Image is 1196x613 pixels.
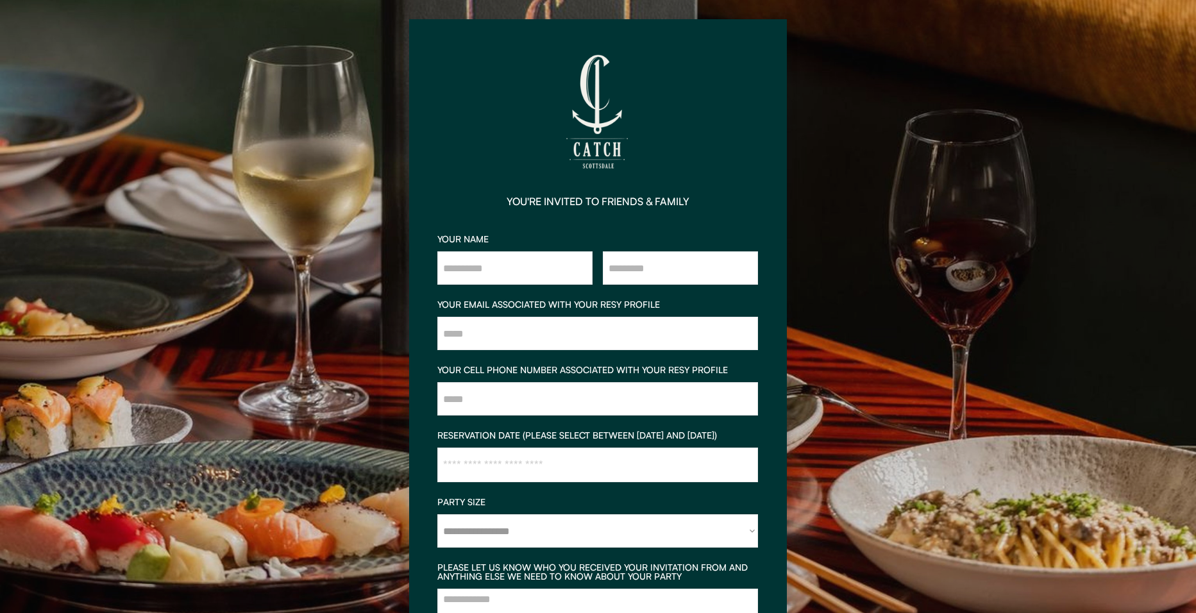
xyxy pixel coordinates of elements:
div: YOU'RE INVITED TO FRIENDS & FAMILY [507,196,689,206]
div: PLEASE LET US KNOW WHO YOU RECEIVED YOUR INVITATION FROM AND ANYTHING ELSE WE NEED TO KNOW ABOUT ... [437,563,758,581]
div: RESERVATION DATE (PLEASE SELECT BETWEEN [DATE] AND [DATE]) [437,431,758,440]
img: CATCH%20SCOTTSDALE_Logo%20Only.png [534,47,662,176]
div: YOUR CELL PHONE NUMBER ASSOCIATED WITH YOUR RESY PROFILE [437,365,758,374]
div: YOUR EMAIL ASSOCIATED WITH YOUR RESY PROFILE [437,300,758,309]
div: PARTY SIZE [437,498,758,507]
div: YOUR NAME [437,235,758,244]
